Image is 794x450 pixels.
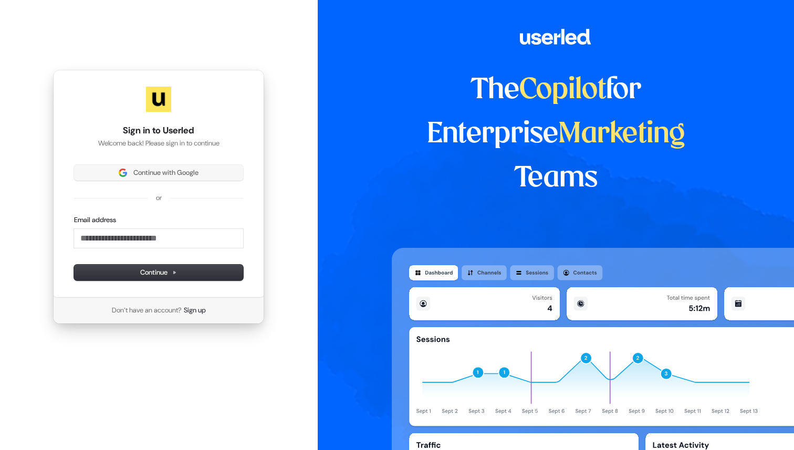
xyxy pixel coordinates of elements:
h1: The for Enterprise Teams [392,68,720,201]
span: Copilot [519,77,606,104]
img: Sign in with Google [119,169,127,177]
button: Sign in with GoogleContinue with Google [74,165,243,181]
a: Sign up [184,306,206,315]
p: or [156,193,162,203]
label: Email address [74,215,116,225]
img: Userled [146,87,171,112]
h1: Sign in to Userled [74,124,243,137]
p: Welcome back! Please sign in to continue [74,139,243,148]
span: Continue [140,268,177,277]
span: Continue with Google [133,168,198,177]
span: Marketing [558,121,685,148]
button: Continue [74,265,243,280]
span: Don’t have an account? [112,306,182,315]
